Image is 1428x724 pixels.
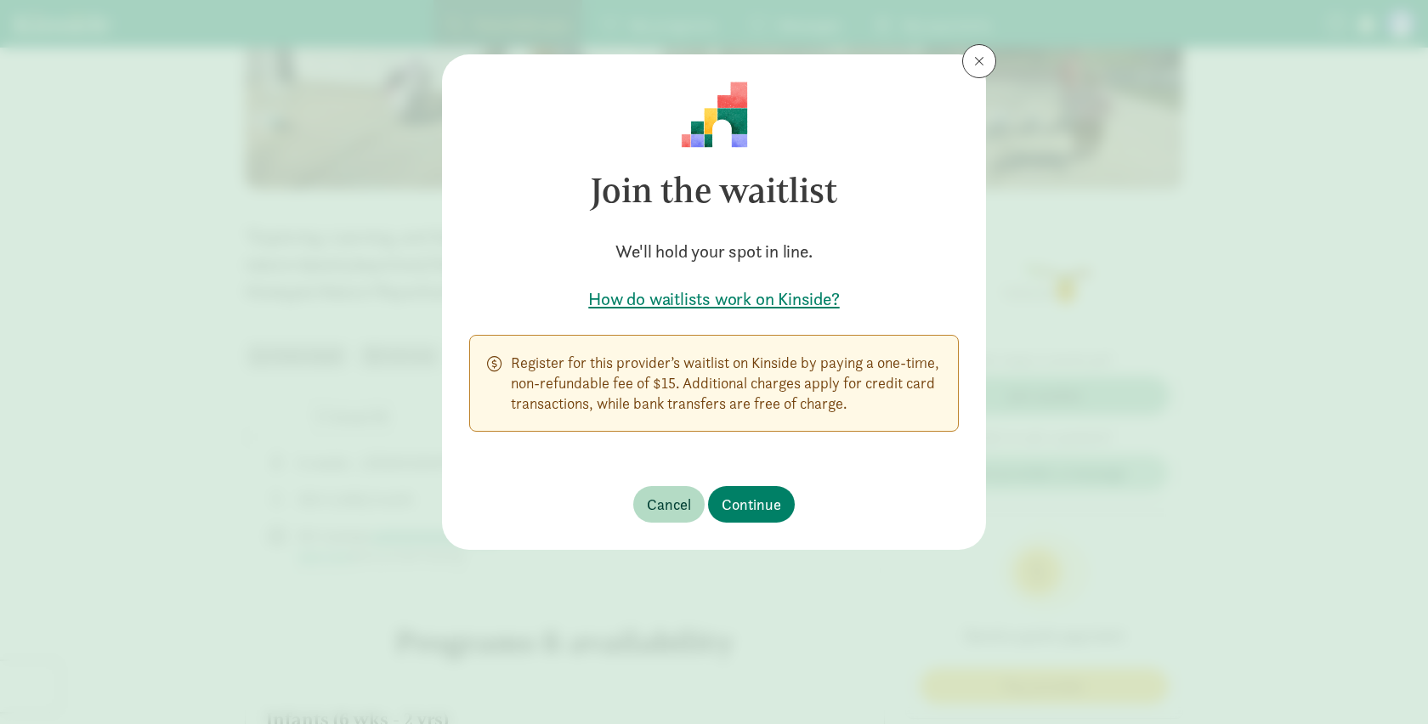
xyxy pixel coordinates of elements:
[469,240,959,263] h5: We'll hold your spot in line.
[647,493,691,516] span: Cancel
[511,353,941,414] p: Register for this provider’s waitlist on Kinside by paying a one-time, non-refundable fee of $15....
[722,493,781,516] span: Continue
[633,486,705,523] button: Cancel
[708,486,795,523] button: Continue
[469,148,959,233] h3: Join the waitlist
[469,287,959,311] a: How do waitlists work on Kinside?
